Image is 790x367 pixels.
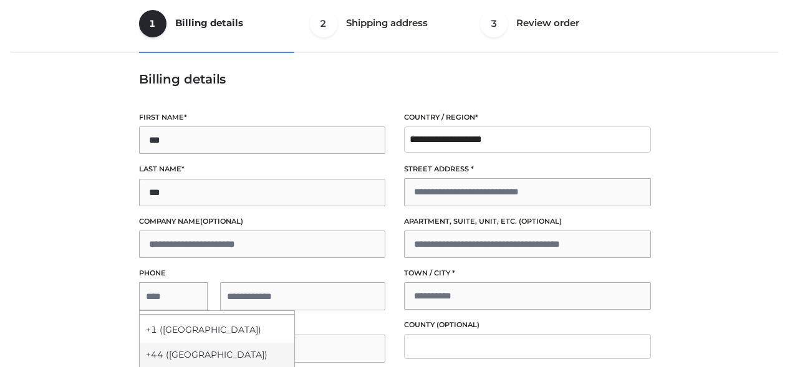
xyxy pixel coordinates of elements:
label: County [404,319,651,331]
span: (optional) [200,217,243,226]
h3: Billing details [139,72,651,87]
label: Last name [139,163,386,175]
span: (optional) [519,217,562,226]
label: First name [139,112,386,123]
label: Apartment, suite, unit, etc. [404,216,651,227]
label: Street address [404,163,651,175]
label: Company name [139,216,386,227]
label: Phone [139,267,386,279]
label: Country / Region [404,112,651,123]
div: +1 ([GEOGRAPHIC_DATA]) [140,318,294,343]
label: Town / City [404,267,651,279]
span: (optional) [436,320,479,329]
